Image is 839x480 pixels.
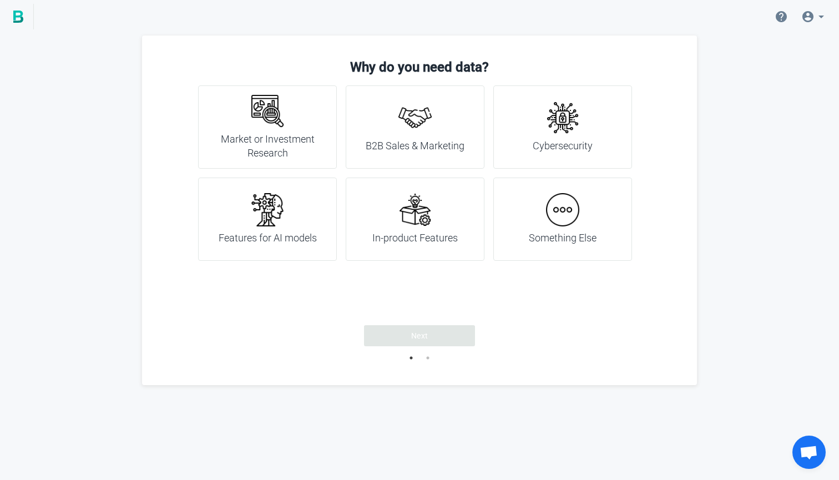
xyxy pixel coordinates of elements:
[372,231,458,245] h4: In-product Features
[366,139,464,153] h4: B2B Sales & Marketing
[406,352,417,363] button: 1
[251,94,284,128] img: research.png
[546,193,579,226] img: more.png
[219,231,317,245] h4: Features for AI models
[164,58,675,77] h3: Why do you need data?
[529,231,597,245] h4: Something Else
[533,139,593,153] h4: Cybersecurity
[398,101,432,134] img: handshake.png
[398,193,432,226] img: new-product.png
[13,11,23,23] img: BigPicture.io
[422,352,433,363] button: 2
[364,325,475,346] button: Next
[212,132,323,160] h4: Market or Investment Research
[546,101,579,134] img: cyber-security.png
[411,330,428,341] span: Next
[251,193,284,226] img: ai.png
[792,436,826,469] div: Open chat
